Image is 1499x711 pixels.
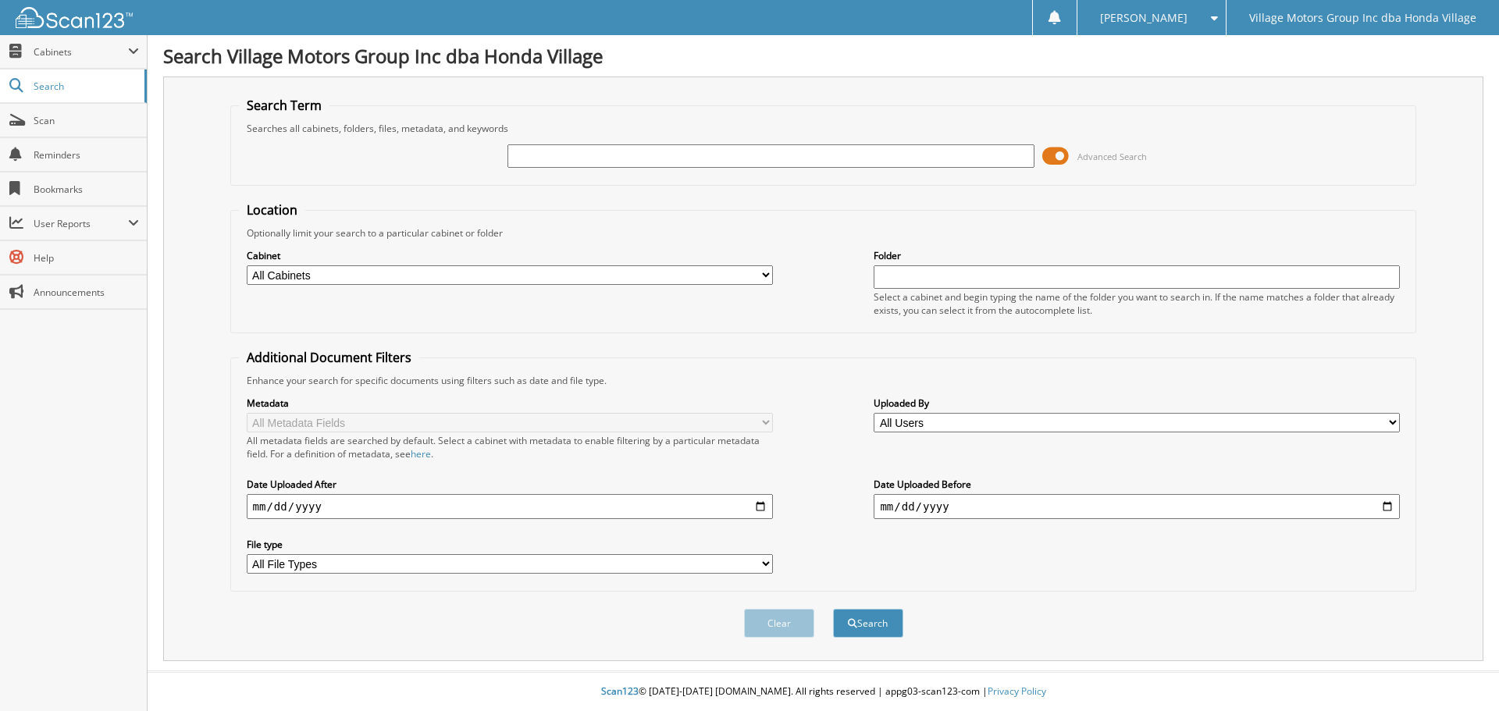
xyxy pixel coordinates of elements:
label: Date Uploaded After [247,478,773,491]
label: Metadata [247,396,773,410]
span: Advanced Search [1077,151,1147,162]
span: Scan123 [601,684,639,698]
span: Village Motors Group Inc dba Honda Village [1249,13,1476,23]
label: Date Uploaded Before [874,478,1400,491]
div: Select a cabinet and begin typing the name of the folder you want to search in. If the name match... [874,290,1400,317]
label: File type [247,538,773,551]
span: [PERSON_NAME] [1100,13,1187,23]
iframe: Chat Widget [1421,636,1499,711]
legend: Additional Document Filters [239,349,419,366]
span: Cabinets [34,45,128,59]
input: start [247,494,773,519]
legend: Search Term [239,97,329,114]
label: Uploaded By [874,396,1400,410]
span: Scan [34,114,139,127]
button: Clear [744,609,814,638]
div: Optionally limit your search to a particular cabinet or folder [239,226,1408,240]
input: end [874,494,1400,519]
h1: Search Village Motors Group Inc dba Honda Village [163,43,1483,69]
label: Cabinet [247,249,773,262]
div: All metadata fields are searched by default. Select a cabinet with metadata to enable filtering b... [247,434,773,460]
span: Reminders [34,148,139,162]
img: scan123-logo-white.svg [16,7,133,28]
div: Enhance your search for specific documents using filters such as date and file type. [239,374,1408,387]
span: Announcements [34,286,139,299]
span: User Reports [34,217,128,230]
div: Searches all cabinets, folders, files, metadata, and keywords [239,122,1408,135]
a: Privacy Policy [988,684,1046,698]
legend: Location [239,201,305,219]
button: Search [833,609,903,638]
a: here [411,447,431,460]
span: Search [34,80,137,93]
div: © [DATE]-[DATE] [DOMAIN_NAME]. All rights reserved | appg03-scan123-com | [148,673,1499,711]
label: Folder [874,249,1400,262]
span: Bookmarks [34,183,139,196]
span: Help [34,251,139,265]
